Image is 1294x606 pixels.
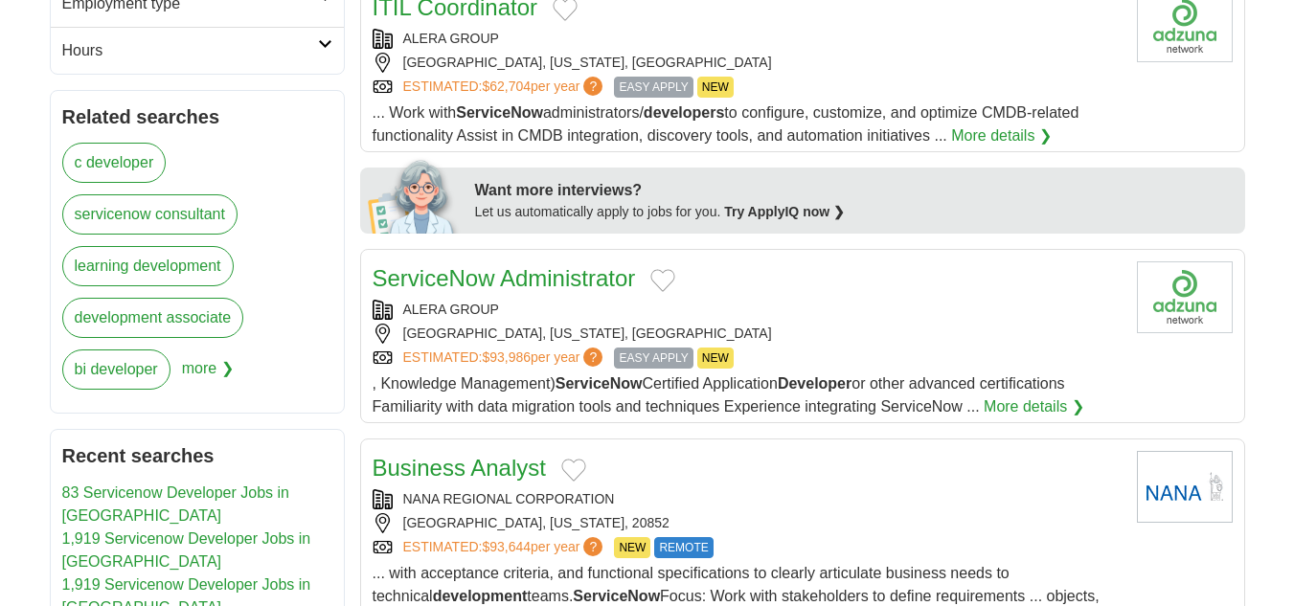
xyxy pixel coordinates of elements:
[583,348,602,367] span: ?
[373,29,1122,49] div: ALERA GROUP
[62,143,167,183] a: c developer
[62,246,234,286] a: learning development
[373,324,1122,344] div: [GEOGRAPHIC_DATA], [US_STATE], [GEOGRAPHIC_DATA]
[62,39,318,62] h2: Hours
[51,27,344,74] a: Hours
[482,79,531,94] span: $62,704
[583,77,602,96] span: ?
[403,491,615,506] a: NANA REGIONAL CORPORATION
[403,537,607,558] a: ESTIMATED:$93,644per year?
[456,104,543,121] strong: ServiceNow
[951,124,1052,147] a: More details ❯
[556,375,643,392] strong: ServiceNow
[654,537,713,558] span: REMOTE
[475,179,1234,202] div: Want more interviews?
[62,194,238,235] a: servicenow consultant
[373,455,546,481] a: Business Analyst
[475,202,1234,222] div: Let us automatically apply to jobs for you.
[433,588,528,604] strong: development
[62,298,244,338] a: development associate
[373,53,1122,73] div: [GEOGRAPHIC_DATA], [US_STATE], [GEOGRAPHIC_DATA]
[697,348,734,369] span: NEW
[62,441,332,470] h2: Recent searches
[984,395,1084,418] a: More details ❯
[650,269,675,292] button: Add to favorite jobs
[1137,451,1233,523] img: NANA Regional Corporation logo
[614,348,692,369] span: EASY APPLY
[482,349,531,365] span: $93,986
[373,265,636,291] a: ServiceNow Administrator
[373,375,1065,415] span: , Knowledge Management) Certified Application or other advanced certifications Familiarity with d...
[697,77,734,98] span: NEW
[482,539,531,554] span: $93,644
[778,375,851,392] strong: Developer
[62,349,170,390] a: bi developer
[373,104,1079,144] span: ... Work with administrators/ to configure, customize, and optimize CMDB-related functionality As...
[573,588,660,604] strong: ServiceNow
[62,530,311,570] a: 1,919 Servicenow Developer Jobs in [GEOGRAPHIC_DATA]
[724,204,845,219] a: Try ApplyIQ now ❯
[373,300,1122,320] div: ALERA GROUP
[62,102,332,131] h2: Related searches
[373,513,1122,533] div: [GEOGRAPHIC_DATA], [US_STATE], 20852
[644,104,724,121] strong: developers
[583,537,602,556] span: ?
[614,77,692,98] span: EASY APPLY
[182,349,234,401] span: more ❯
[403,348,607,369] a: ESTIMATED:$93,986per year?
[561,459,586,482] button: Add to favorite jobs
[614,537,650,558] span: NEW
[368,157,461,234] img: apply-iq-scientist.png
[62,484,289,524] a: 83 Servicenow Developer Jobs in [GEOGRAPHIC_DATA]
[1137,261,1233,333] img: Company logo
[403,77,607,98] a: ESTIMATED:$62,704per year?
